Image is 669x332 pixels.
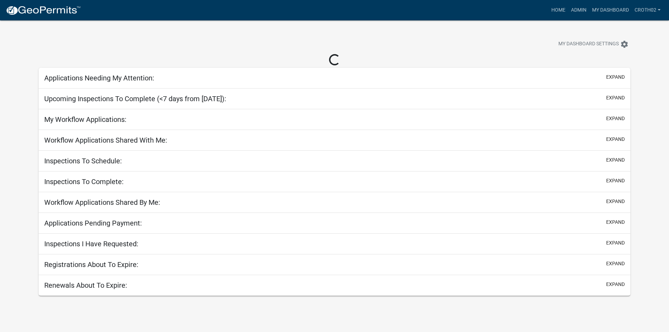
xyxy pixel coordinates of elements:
[44,157,122,165] h5: Inspections To Schedule:
[606,115,625,122] button: expand
[44,74,154,82] h5: Applications Needing My Attention:
[606,73,625,81] button: expand
[44,95,226,103] h5: Upcoming Inspections To Complete (<7 days from [DATE]):
[606,198,625,205] button: expand
[549,4,568,17] a: Home
[606,260,625,267] button: expand
[606,177,625,184] button: expand
[44,260,138,269] h5: Registrations About To Expire:
[606,156,625,164] button: expand
[44,198,160,207] h5: Workflow Applications Shared By Me:
[568,4,589,17] a: Admin
[620,40,629,48] i: settings
[558,40,619,48] span: My Dashboard Settings
[44,115,126,124] h5: My Workflow Applications:
[44,240,138,248] h5: Inspections I Have Requested:
[606,281,625,288] button: expand
[589,4,632,17] a: My Dashboard
[606,219,625,226] button: expand
[632,4,663,17] a: croth02
[606,94,625,102] button: expand
[606,136,625,143] button: expand
[606,239,625,247] button: expand
[553,37,634,51] button: My Dashboard Settingssettings
[44,219,142,227] h5: Applications Pending Payment:
[44,177,124,186] h5: Inspections To Complete:
[44,281,127,289] h5: Renewals About To Expire:
[44,136,167,144] h5: Workflow Applications Shared With Me:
